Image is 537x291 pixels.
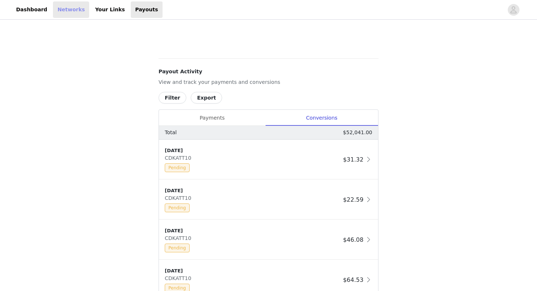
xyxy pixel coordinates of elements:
[510,4,517,16] div: avatar
[165,195,194,201] span: CDKATT10
[12,1,52,18] a: Dashboard
[343,236,363,243] span: $46.08
[165,155,194,161] span: CDKATT10
[165,147,340,154] div: [DATE]
[165,163,190,172] span: Pending
[159,68,378,75] h4: Payout Activity
[131,1,163,18] a: Payouts
[343,156,363,163] span: $31.32
[343,129,372,136] p: $52,041.00
[165,203,190,212] span: Pending
[343,196,363,203] span: $22.59
[165,267,340,275] div: [DATE]
[159,180,378,220] div: clickable-list-item
[91,1,129,18] a: Your Links
[265,110,378,126] div: Conversions
[165,275,194,281] span: CDKATT10
[159,220,378,260] div: clickable-list-item
[165,235,194,241] span: CDKATT10
[165,129,177,136] p: Total
[165,227,340,234] div: [DATE]
[159,110,265,126] div: Payments
[159,140,378,180] div: clickable-list-item
[159,92,186,104] button: Filter
[343,276,363,283] span: $64.53
[165,244,190,252] span: Pending
[53,1,89,18] a: Networks
[165,187,340,194] div: [DATE]
[191,92,222,104] button: Export
[159,78,378,86] p: View and track your payments and conversions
